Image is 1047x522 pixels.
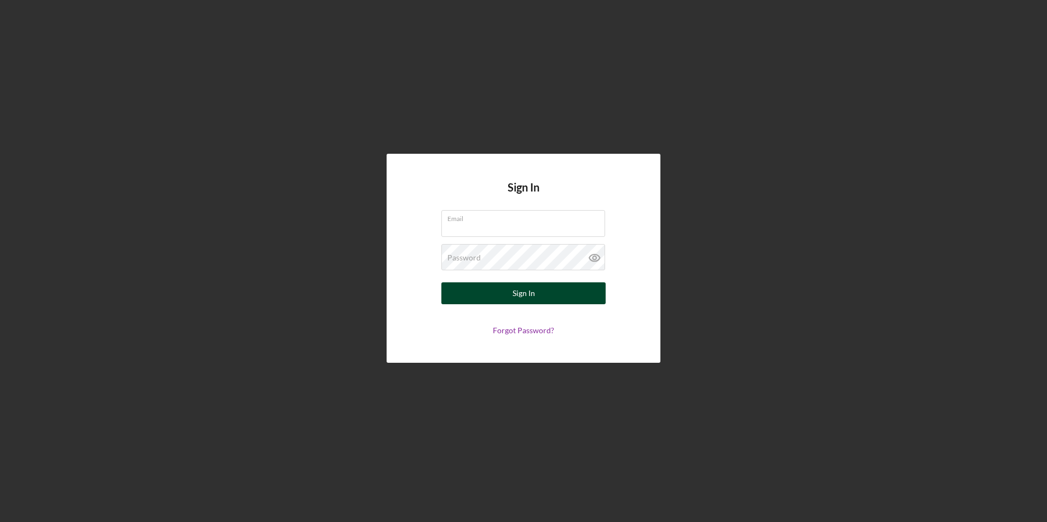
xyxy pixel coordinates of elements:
label: Password [447,253,481,262]
label: Email [447,211,605,223]
div: Sign In [513,282,535,304]
button: Sign In [441,282,606,304]
a: Forgot Password? [493,326,554,335]
h4: Sign In [508,181,539,210]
